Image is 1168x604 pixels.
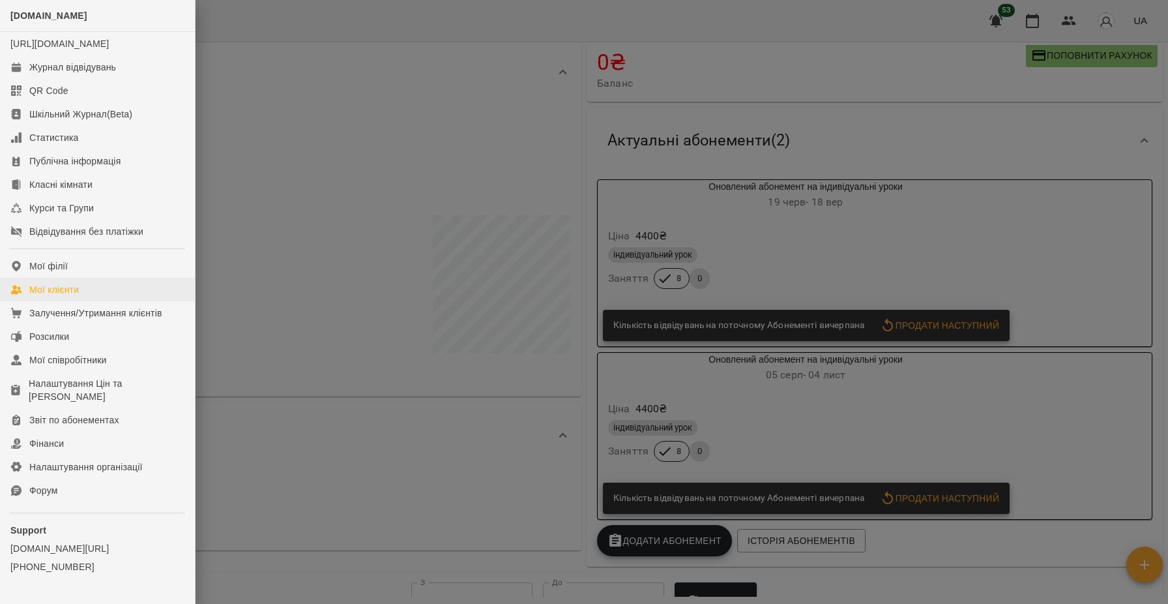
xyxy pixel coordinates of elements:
[29,202,94,215] div: Курси та Групи
[10,542,184,555] a: [DOMAIN_NAME][URL]
[10,560,184,573] a: [PHONE_NUMBER]
[29,377,184,403] div: Налаштування Цін та [PERSON_NAME]
[10,10,87,21] span: [DOMAIN_NAME]
[29,484,58,497] div: Форум
[29,84,68,97] div: QR Code
[29,108,132,121] div: Шкільний Журнал(Beta)
[29,155,121,168] div: Публічна інформація
[29,131,79,144] div: Статистика
[29,283,79,296] div: Мої клієнти
[29,260,68,273] div: Мої філії
[29,61,116,74] div: Журнал відвідувань
[29,461,143,474] div: Налаштування організації
[29,437,64,450] div: Фінанси
[10,38,109,49] a: [URL][DOMAIN_NAME]
[29,178,93,191] div: Класні кімнати
[29,225,143,238] div: Відвідування без платіжки
[29,414,119,427] div: Звіт по абонементах
[29,354,107,367] div: Мої співробітники
[10,524,184,537] p: Support
[29,307,162,320] div: Залучення/Утримання клієнтів
[29,330,69,343] div: Розсилки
